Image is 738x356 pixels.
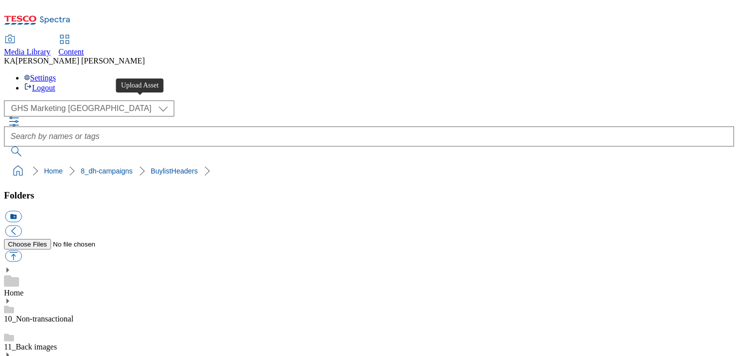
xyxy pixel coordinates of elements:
[4,56,16,65] span: KA
[4,161,734,180] nav: breadcrumb
[4,47,51,56] span: Media Library
[4,126,734,146] input: Search by names or tags
[59,47,84,56] span: Content
[4,35,51,56] a: Media Library
[81,167,133,175] a: 8_dh-campaigns
[4,342,57,351] a: 11_Back images
[4,190,734,201] h3: Folders
[44,167,63,175] a: Home
[24,73,56,82] a: Settings
[10,163,26,179] a: home
[4,288,24,297] a: Home
[4,314,74,323] a: 10_Non-transactional
[16,56,145,65] span: [PERSON_NAME] [PERSON_NAME]
[151,167,198,175] a: BuylistHeaders
[24,83,55,92] a: Logout
[59,35,84,56] a: Content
